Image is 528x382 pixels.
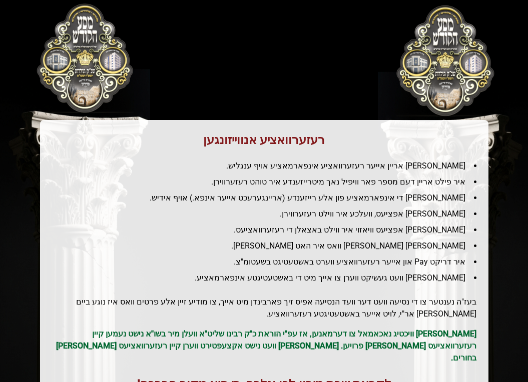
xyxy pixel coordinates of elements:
[60,160,476,172] li: [PERSON_NAME] אריין אייער רעזערוואציע אינפארמאציע אויף ענגליש.
[60,272,476,284] li: [PERSON_NAME] וועט געשיקט ווערן צו אייך מיט די באשטעטיגטע אינפארמאציע.
[60,208,476,220] li: [PERSON_NAME] אפציעס, וועלכע איר ווילט רעזערווירן.
[60,224,476,236] li: [PERSON_NAME] אפציעס וויאזוי איר ווילט באצאלן די רעזערוואציעס.
[52,132,476,148] h1: רעזערוואציע אנווייזונגען
[52,328,476,364] p: [PERSON_NAME] וויכטיג נאכאמאל צו דערמאנען, אז עפ"י הוראת כ"ק רבינו שליט"א וועלן מיר בשו"א נישט נע...
[60,192,476,204] li: [PERSON_NAME] די אינפארמאציע פון אלע רייזענדע (אריינגערעכט אייער אינפא.) אויף אידיש.
[60,240,476,252] li: [PERSON_NAME] [PERSON_NAME] וואס איר האט [PERSON_NAME].
[60,176,476,188] li: איר פילט אריין דעם מספר פאר וויפיל נאך מיטרייזענדע איר טוהט רעזערווירן.
[60,256,476,268] li: איר דריקט Pay און אייער רעזערוואציע ווערט באשטעטיגט בשעטומ"צ.
[52,296,476,320] h2: בעז"ה נענטער צו די נסיעה וועט דער וועד הנסיעה אפיס זיך פארבינדן מיט אייך, צו מודיע זיין אלע פרטים...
